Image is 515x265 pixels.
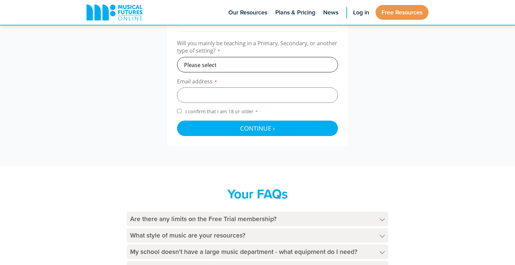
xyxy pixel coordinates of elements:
[127,212,388,226] h4: Are there any limits on the Free Trial membership?
[228,8,267,17] span: Our Resources
[127,186,388,202] h2: Your FAQs
[240,124,275,132] span: Continue ›
[127,245,388,259] h4: My school doesn't have a large music department - what equipment do I need?
[323,8,338,17] span: News
[376,5,428,20] a: Free Resources
[275,8,315,17] span: Plans & Pricing
[177,109,181,113] input: I confirm that I am 18 or older*
[177,78,338,87] label: Email address
[184,108,260,115] span: I confirm that I am 18 or older
[177,121,338,136] button: Continue ›
[353,8,369,17] span: Log in
[177,40,338,57] label: Will you mainly be teaching in a Primary, Secondary, or another type of setting?
[127,228,388,243] h4: What style of music are your resources?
